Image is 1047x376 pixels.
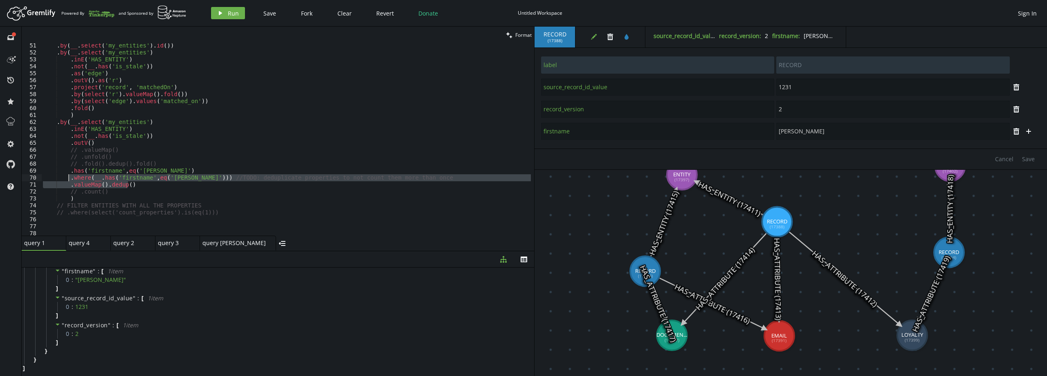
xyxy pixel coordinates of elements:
[995,155,1013,163] span: Cancel
[62,321,65,329] span: "
[22,42,42,49] div: 51
[638,273,653,279] tspan: (17394)
[66,303,75,311] span: 0
[22,174,42,181] div: 70
[22,216,42,223] div: 76
[22,84,42,91] div: 57
[61,6,115,20] div: Powered By
[55,285,58,292] span: ]
[772,32,800,40] label: firstname :
[518,10,562,16] div: Untitled Workspace
[62,267,65,275] span: "
[66,330,75,338] span: 0
[635,267,656,275] tspan: RECORD
[157,5,186,20] img: AWS Neptune
[541,79,774,96] input: Property Name
[541,101,774,118] input: Property Name
[69,239,101,247] span: query 4
[22,188,42,195] div: 72
[119,5,186,21] div: and Sponsored by
[75,330,79,338] div: 2
[133,294,136,302] span: "
[22,365,25,372] span: ]
[22,209,42,216] div: 75
[22,70,42,77] div: 55
[22,91,42,98] div: 58
[22,133,42,140] div: 64
[101,268,103,275] span: [
[22,112,42,119] div: 61
[93,267,96,275] span: "
[108,267,123,275] span: 1 item
[22,181,42,188] div: 71
[944,175,955,243] text: HAS_ENTITY (17418)
[674,177,689,182] tspan: (17397)
[148,294,163,302] span: 1 item
[515,32,532,38] span: Format
[22,195,42,202] div: 73
[24,239,57,247] span: query 1
[22,119,42,126] div: 62
[541,123,774,140] input: Property Name
[228,9,239,17] span: Run
[66,276,75,284] span: 0
[665,337,679,343] tspan: (17407)
[75,303,88,311] div: 1231
[65,321,108,329] span: record_version
[55,312,58,319] span: ]
[123,321,138,329] span: 1 item
[770,224,784,230] tspan: (17388)
[22,140,42,146] div: 65
[22,146,42,153] div: 66
[776,56,1009,74] input: Property Value
[804,32,849,40] span: [PERSON_NAME]
[22,98,42,105] div: 59
[370,7,400,19] button: Revert
[1018,153,1039,165] button: Save
[108,321,111,329] span: "
[939,248,959,256] tspan: RECORD
[158,239,191,247] span: query 3
[418,9,438,17] span: Donate
[22,202,42,209] div: 74
[65,267,93,275] span: firstname
[22,126,42,133] div: 63
[331,7,358,19] button: Clear
[767,218,787,225] tspan: RECORD
[991,153,1018,165] button: Cancel
[44,347,47,355] span: }
[142,295,144,302] span: [
[75,276,126,284] span: " [PERSON_NAME] "
[772,238,784,320] text: HAS_ATTRIBUTE (17413)
[263,9,276,17] span: Save
[772,338,786,344] tspan: (17391)
[1018,9,1037,17] span: Sign In
[22,63,42,70] div: 54
[654,32,719,40] label: source_record_id_value :
[719,32,761,40] label: record_version :
[901,331,923,338] tspan: LOYALTY
[211,7,245,19] button: Run
[765,32,768,40] span: 2
[22,49,42,56] div: 52
[376,9,394,17] span: Revert
[72,303,74,311] div: :
[941,254,956,260] tspan: (17404)
[543,31,567,38] span: RECORD
[541,56,774,74] input: Property Name
[33,356,36,363] span: }
[943,168,957,174] tspan: (17402)
[905,337,919,343] tspan: (17399)
[22,77,42,84] div: 56
[673,171,691,178] tspan: ENTITY
[1022,155,1035,163] span: Save
[202,239,267,247] span: query [PERSON_NAME]
[55,339,58,346] span: ]
[548,38,562,43] span: ( 17388 )
[776,101,1009,118] input: Property Value
[117,322,119,329] span: [
[294,7,319,19] button: Fork
[337,9,352,17] span: Clear
[62,294,65,302] span: "
[137,295,139,302] span: :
